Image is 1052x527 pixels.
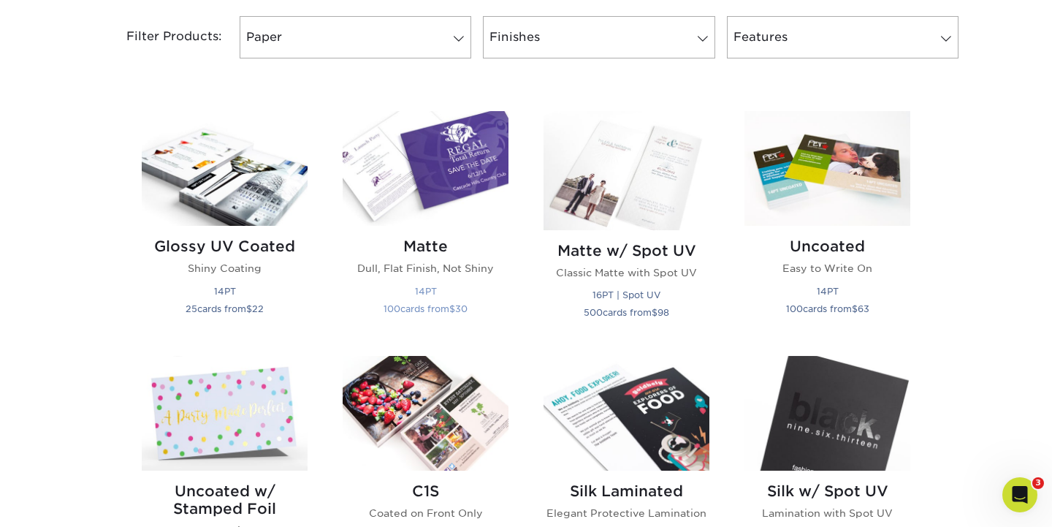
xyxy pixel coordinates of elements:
a: Finishes [483,16,714,58]
img: Silk Laminated Postcards [544,356,709,471]
a: Uncoated Postcards Uncoated Easy to Write On 14PT 100cards from$63 [744,111,910,338]
span: 3 [1032,477,1044,489]
h2: Uncoated [744,238,910,255]
small: 14PT [817,286,839,297]
a: Features [727,16,958,58]
span: 100 [384,303,400,314]
small: cards from [584,307,669,318]
p: Lamination with Spot UV [744,506,910,520]
small: 14PT [415,286,437,297]
span: 25 [186,303,197,314]
img: C1S Postcards [343,356,508,471]
span: 98 [657,307,669,318]
span: 500 [584,307,603,318]
p: Elegant Protective Lamination [544,506,709,520]
small: cards from [186,303,264,314]
small: cards from [384,303,468,314]
img: Uncoated w/ Stamped Foil Postcards [142,356,308,471]
a: Matte w/ Spot UV Postcards Matte w/ Spot UV Classic Matte with Spot UV 16PT | Spot UV 500cards fr... [544,111,709,338]
p: Shiny Coating [142,261,308,276]
small: 16PT | Spot UV [592,289,660,300]
span: $ [449,303,455,314]
span: 63 [858,303,869,314]
span: 30 [455,303,468,314]
span: 100 [786,303,803,314]
h2: Silk Laminated [544,482,709,500]
p: Easy to Write On [744,261,910,276]
span: 22 [252,303,264,314]
span: $ [652,307,657,318]
h2: Silk w/ Spot UV [744,482,910,500]
a: Matte Postcards Matte Dull, Flat Finish, Not Shiny 14PT 100cards from$30 [343,111,508,338]
img: Uncoated Postcards [744,111,910,226]
h2: Glossy UV Coated [142,238,308,255]
a: Glossy UV Coated Postcards Glossy UV Coated Shiny Coating 14PT 25cards from$22 [142,111,308,338]
small: 14PT [214,286,236,297]
small: cards from [786,303,869,314]
span: $ [852,303,858,314]
img: Silk w/ Spot UV Postcards [744,356,910,471]
img: Matte w/ Spot UV Postcards [544,111,709,230]
div: Filter Products: [88,16,234,58]
p: Dull, Flat Finish, Not Shiny [343,261,508,276]
a: Paper [240,16,471,58]
img: Glossy UV Coated Postcards [142,111,308,226]
p: Classic Matte with Spot UV [544,265,709,280]
img: Matte Postcards [343,111,508,226]
h2: Matte [343,238,508,255]
iframe: Intercom live chat [1002,477,1037,512]
span: $ [246,303,252,314]
h2: Matte w/ Spot UV [544,242,709,259]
